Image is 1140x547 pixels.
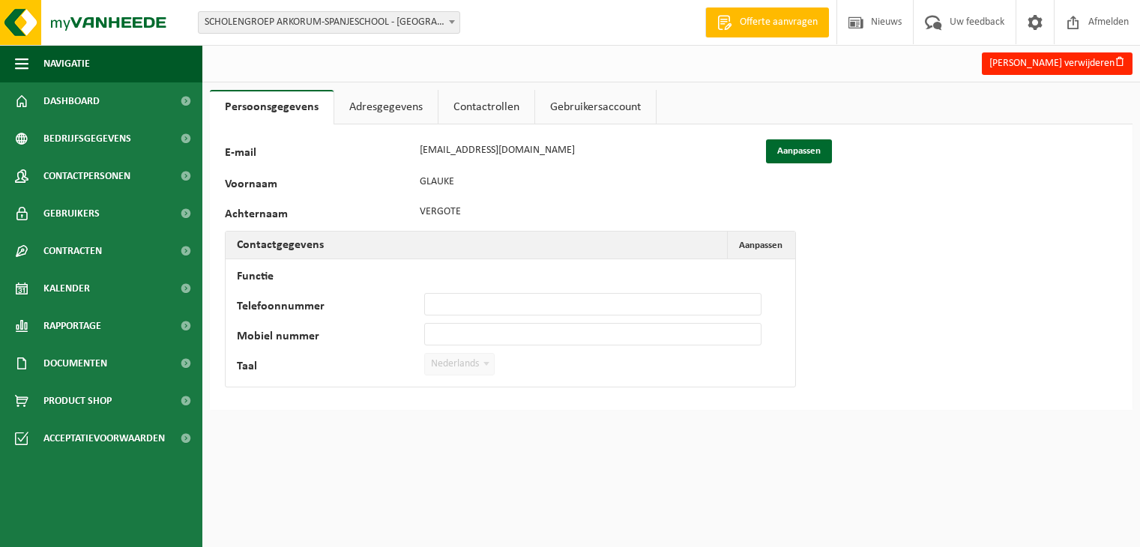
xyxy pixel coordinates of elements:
[535,90,656,124] a: Gebruikersaccount
[225,178,412,193] label: Voornaam
[766,139,832,163] button: Aanpassen
[198,11,460,34] span: SCHOLENGROEP ARKORUM-SPANJESCHOOL - ROESELARE
[43,345,107,382] span: Documenten
[43,232,102,270] span: Contracten
[43,307,101,345] span: Rapportage
[727,232,794,259] button: Aanpassen
[425,354,494,375] span: Nederlands
[412,139,750,162] input: E-mail
[43,82,100,120] span: Dashboard
[225,208,412,223] label: Achternaam
[424,353,495,375] span: Nederlands
[43,270,90,307] span: Kalender
[43,157,130,195] span: Contactpersonen
[226,232,335,259] h2: Contactgegevens
[334,90,438,124] a: Adresgegevens
[237,271,424,285] label: Functie
[982,52,1133,75] button: [PERSON_NAME] verwijderen
[43,420,165,457] span: Acceptatievoorwaarden
[736,15,821,30] span: Offerte aanvragen
[705,7,829,37] a: Offerte aanvragen
[43,382,112,420] span: Product Shop
[210,90,334,124] a: Persoonsgegevens
[237,360,424,375] label: Taal
[43,195,100,232] span: Gebruikers
[237,300,424,315] label: Telefoonnummer
[739,241,782,250] span: Aanpassen
[237,330,424,345] label: Mobiel nummer
[199,12,459,33] span: SCHOLENGROEP ARKORUM-SPANJESCHOOL - ROESELARE
[225,147,412,163] label: E-mail
[438,90,534,124] a: Contactrollen
[43,45,90,82] span: Navigatie
[43,120,131,157] span: Bedrijfsgegevens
